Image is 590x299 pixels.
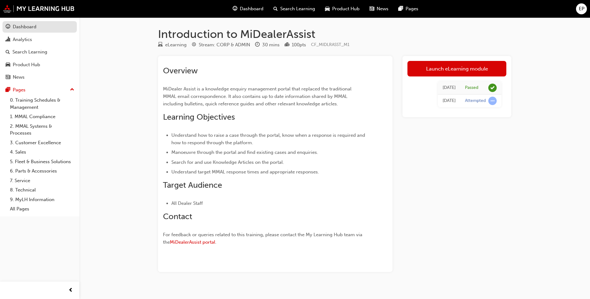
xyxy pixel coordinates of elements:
[2,34,77,45] a: Analytics
[163,212,192,221] span: Contact
[285,42,289,48] span: podium-icon
[488,97,497,105] span: learningRecordVerb_ATTEMPT-icon
[579,5,584,12] span: EP
[292,41,306,48] div: 100 pts
[443,97,456,104] div: Tue Sep 24 2024 13:37:18 GMT+1000 (Australian Eastern Standard Time)
[273,5,278,13] span: search-icon
[7,147,77,157] a: 4. Sales
[2,84,77,96] button: Pages
[163,232,364,245] span: For feedback or queries related to this training, please contact the My Learning Hub team via the
[332,5,360,12] span: Product Hub
[325,5,330,13] span: car-icon
[2,20,77,84] button: DashboardAnalyticsSearch LearningProduct HubNews
[465,85,478,91] div: Passed
[262,41,280,48] div: 30 mins
[6,49,10,55] span: search-icon
[7,195,77,205] a: 9. MyLH Information
[171,149,318,155] span: Manoeuvre through the portal and find existing cases and enquiries.
[171,132,366,145] span: Understand how to raise a case through the portal, know when a response is required and how to re...
[488,84,497,92] span: learningRecordVerb_PASS-icon
[7,122,77,138] a: 2. MMAL Systems & Processes
[13,86,26,94] div: Pages
[165,41,187,48] div: eLearning
[369,5,374,13] span: news-icon
[158,41,187,49] div: Type
[233,5,237,13] span: guage-icon
[6,24,10,30] span: guage-icon
[576,3,587,14] button: EP
[13,36,32,43] div: Analytics
[377,5,388,12] span: News
[171,159,284,165] span: Search for and use Knowledge Articles on the portal.
[7,95,77,112] a: 0. Training Schedules & Management
[443,84,456,91] div: Wed Nov 06 2024 13:40:33 GMT+1000 (Australian Eastern Standard Time)
[215,239,216,245] span: .
[311,42,350,47] span: Learning resource code
[170,239,215,245] a: MiDealerAssist portal
[7,138,77,148] a: 3. Customer Excellence
[2,59,77,71] a: Product Hub
[6,75,10,80] span: news-icon
[365,2,393,15] a: news-iconNews
[68,287,73,294] span: prev-icon
[158,42,163,48] span: learningResourceType_ELEARNING-icon
[7,157,77,167] a: 5. Fleet & Business Solutions
[199,41,250,48] div: Stream: CORP & ADMIN
[7,185,77,195] a: 8. Technical
[285,41,306,49] div: Points
[70,86,74,94] span: up-icon
[398,5,403,13] span: pages-icon
[7,204,77,214] a: All Pages
[158,27,511,41] h1: Introduction to MiDealerAssist
[192,42,196,48] span: target-icon
[407,61,506,76] a: Launch eLearning module
[163,66,198,76] span: Overview
[163,112,235,122] span: Learning Objectives
[3,5,75,13] img: mmal
[255,42,260,48] span: clock-icon
[6,87,10,93] span: pages-icon
[320,2,365,15] a: car-iconProduct Hub
[13,61,40,68] div: Product Hub
[280,5,315,12] span: Search Learning
[6,62,10,68] span: car-icon
[393,2,423,15] a: pages-iconPages
[192,41,250,49] div: Stream
[7,166,77,176] a: 6. Parts & Accessories
[268,2,320,15] a: search-iconSearch Learning
[12,48,47,56] div: Search Learning
[228,2,268,15] a: guage-iconDashboard
[163,180,222,190] span: Target Audience
[13,74,25,81] div: News
[7,112,77,122] a: 1. MMAL Compliance
[2,46,77,58] a: Search Learning
[13,23,36,30] div: Dashboard
[171,200,203,206] span: All Dealer Staff
[6,37,10,43] span: chart-icon
[7,176,77,186] a: 7. Service
[255,41,280,49] div: Duration
[2,21,77,33] a: Dashboard
[240,5,263,12] span: Dashboard
[406,5,418,12] span: Pages
[171,169,319,175] span: Understand target MMAL response times and appropriate responses.
[465,98,486,104] div: Attempted
[163,86,353,107] span: MiDealer Assist is a knowledge enquiry management portal that replaced the traditional MMAL email...
[2,71,77,83] a: News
